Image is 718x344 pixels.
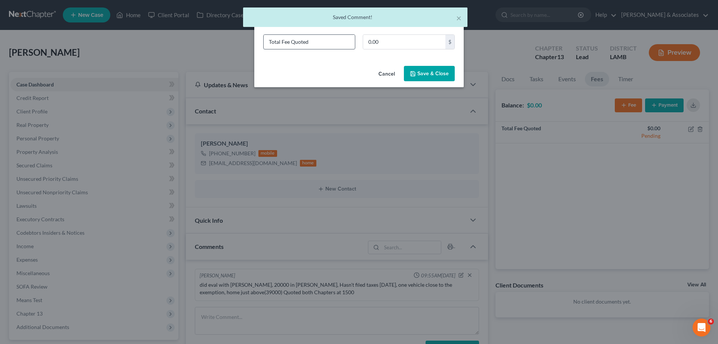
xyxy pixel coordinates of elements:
iframe: Intercom live chat [693,319,711,337]
div: Saved Comment! [249,13,461,21]
div: $ [445,35,454,49]
button: Cancel [372,67,401,82]
span: 6 [708,319,714,325]
input: Describe... [264,35,355,49]
input: 0.00 [363,35,445,49]
button: Save & Close [404,66,455,82]
button: × [456,13,461,22]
